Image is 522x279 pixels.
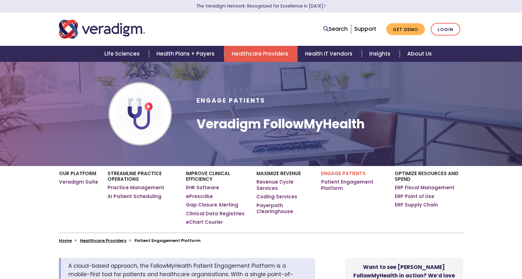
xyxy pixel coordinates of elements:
[186,211,245,217] a: Clinical Data Registries
[321,179,385,191] a: Patient Engagement Platform
[59,238,72,244] a: Home
[80,238,126,244] a: Healthcare Providers
[196,3,326,9] a: The Veradigm Network: Recognized for Excellence in [DATE]Learn More
[186,185,219,191] a: EHR Software
[395,202,438,208] a: ERP Supply Chain
[395,185,455,191] a: ERP Fiscal Management
[256,194,297,200] a: Coding Services
[186,193,213,200] a: ePrescribe
[323,3,326,9] span: Learn More
[197,116,365,131] h1: Veradigm FollowMyHealth
[400,46,439,62] a: About Us
[186,202,238,208] a: Gap Closure Alerting
[386,23,425,35] a: Get Demo
[97,46,149,62] a: Life Sciences
[224,46,298,62] a: Healthcare Providers
[59,179,98,185] a: Veradigm Suite
[395,193,434,200] a: ERP Point of Use
[186,219,223,225] a: eChart Courier
[256,179,311,191] a: Revenue Cycle Services
[323,25,348,33] a: Search
[256,202,311,215] a: Payerpath Clearinghouse
[59,19,145,40] img: Veradigm logo
[108,193,161,200] a: AI Patient Scheduling
[362,46,400,62] a: Insights
[149,46,224,62] a: Health Plans + Payers
[431,23,460,36] a: Login
[354,25,376,33] a: Support
[108,185,164,191] a: Practice Management
[197,96,265,105] span: Engage Patients
[298,46,362,62] a: Health IT Vendors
